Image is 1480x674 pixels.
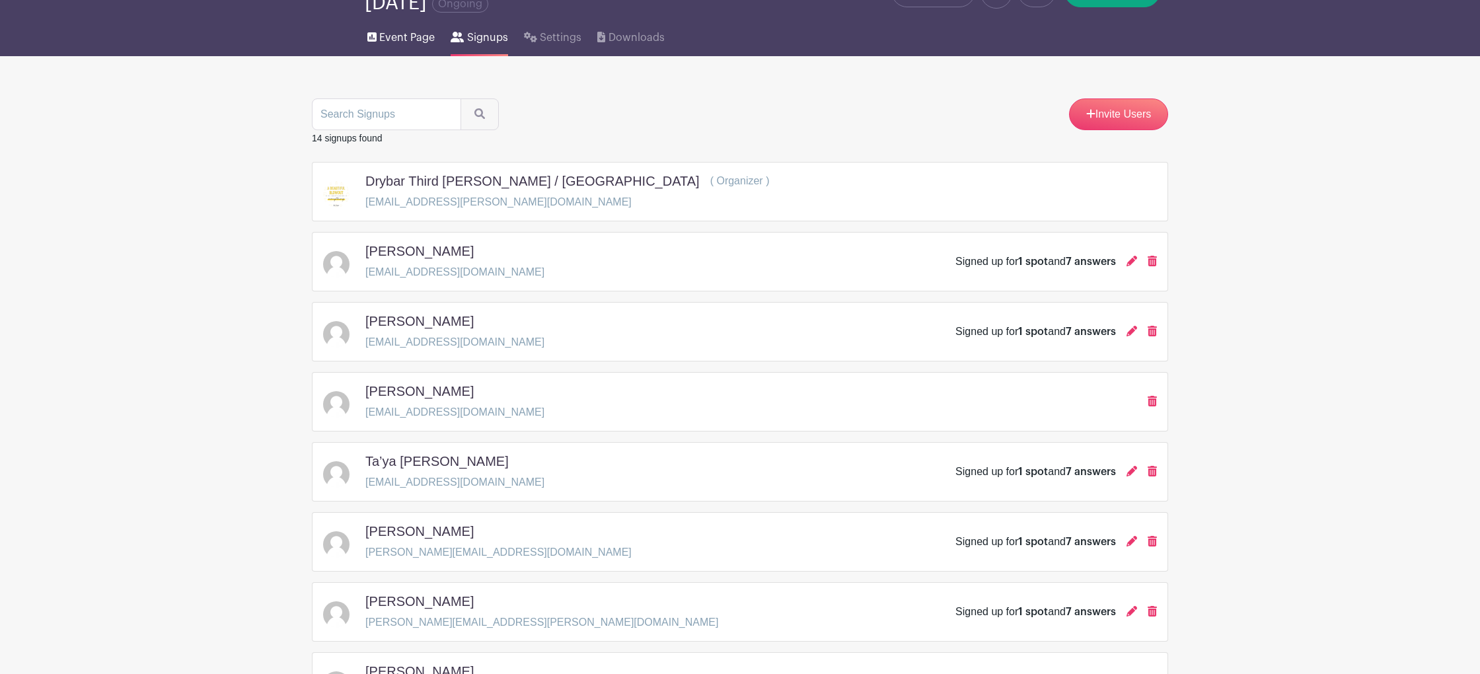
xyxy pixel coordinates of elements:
[323,461,350,488] img: default-ce2991bfa6775e67f084385cd625a349d9dcbb7a52a09fb2fda1e96e2d18dcdb.png
[1069,98,1168,130] a: Invite Users
[451,14,507,56] a: Signups
[365,194,769,210] p: [EMAIL_ADDRESS][PERSON_NAME][DOMAIN_NAME]
[955,324,1116,340] div: Signed up for and
[597,14,664,56] a: Downloads
[1018,256,1048,267] span: 1 spot
[955,534,1116,550] div: Signed up for and
[1066,256,1116,267] span: 7 answers
[540,30,581,46] span: Settings
[955,254,1116,270] div: Signed up for and
[365,243,474,259] h5: [PERSON_NAME]
[365,453,509,469] h5: Ta’ya [PERSON_NAME]
[367,14,435,56] a: Event Page
[323,531,350,558] img: default-ce2991bfa6775e67f084385cd625a349d9dcbb7a52a09fb2fda1e96e2d18dcdb.png
[365,544,632,560] p: [PERSON_NAME][EMAIL_ADDRESS][DOMAIN_NAME]
[365,523,474,539] h5: [PERSON_NAME]
[365,383,474,399] h5: [PERSON_NAME]
[312,133,383,143] small: 14 signups found
[1018,467,1048,477] span: 1 spot
[609,30,665,46] span: Downloads
[1018,326,1048,337] span: 1 spot
[955,604,1116,620] div: Signed up for and
[323,601,350,628] img: default-ce2991bfa6775e67f084385cd625a349d9dcbb7a52a09fb2fda1e96e2d18dcdb.png
[365,593,474,609] h5: [PERSON_NAME]
[379,30,435,46] span: Event Page
[365,334,544,350] p: [EMAIL_ADDRESS][DOMAIN_NAME]
[323,251,350,278] img: default-ce2991bfa6775e67f084385cd625a349d9dcbb7a52a09fb2fda1e96e2d18dcdb.png
[312,98,461,130] input: Search Signups
[1018,537,1048,547] span: 1 spot
[323,391,350,418] img: default-ce2991bfa6775e67f084385cd625a349d9dcbb7a52a09fb2fda1e96e2d18dcdb.png
[323,321,350,348] img: default-ce2991bfa6775e67f084385cd625a349d9dcbb7a52a09fb2fda1e96e2d18dcdb.png
[365,404,544,420] p: [EMAIL_ADDRESS][DOMAIN_NAME]
[365,264,544,280] p: [EMAIL_ADDRESS][DOMAIN_NAME]
[1066,607,1116,617] span: 7 answers
[1018,607,1048,617] span: 1 spot
[365,474,544,490] p: [EMAIL_ADDRESS][DOMAIN_NAME]
[710,175,770,186] span: ( Organizer )
[1066,326,1116,337] span: 7 answers
[323,181,350,207] img: DB23_APR_Social_Post%209.png
[365,615,718,630] p: [PERSON_NAME][EMAIL_ADDRESS][PERSON_NAME][DOMAIN_NAME]
[955,464,1116,480] div: Signed up for and
[1066,537,1116,547] span: 7 answers
[467,30,508,46] span: Signups
[365,173,700,189] h5: Drybar Third [PERSON_NAME] / [GEOGRAPHIC_DATA]
[524,14,581,56] a: Settings
[1066,467,1116,477] span: 7 answers
[365,313,474,329] h5: [PERSON_NAME]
